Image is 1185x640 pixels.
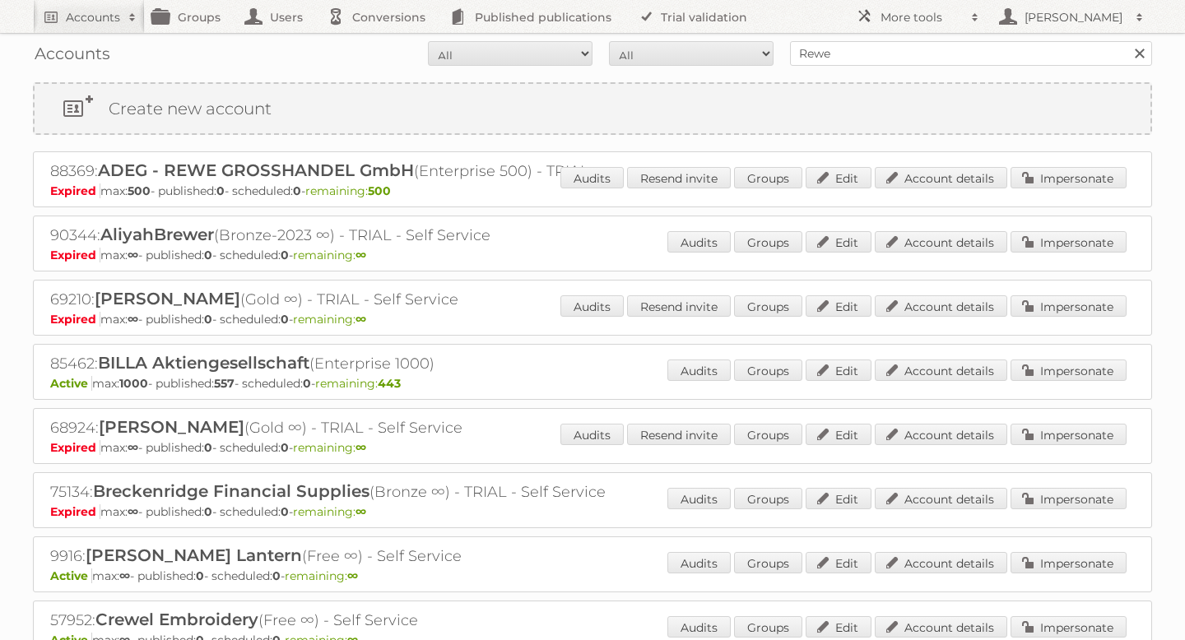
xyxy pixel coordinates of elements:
a: Audits [667,488,731,509]
strong: 500 [368,183,391,198]
strong: 0 [216,183,225,198]
p: max: - published: - scheduled: - [50,376,1135,391]
span: Breckenridge Financial Supplies [93,481,369,501]
strong: 443 [378,376,401,391]
h2: 88369: (Enterprise 500) - TRIAL [50,160,626,182]
a: Groups [734,295,802,317]
h2: [PERSON_NAME] [1020,9,1127,26]
span: remaining: [293,248,366,262]
a: Impersonate [1011,488,1127,509]
h2: More tools [881,9,963,26]
span: remaining: [285,568,358,583]
a: Resend invite [627,295,731,317]
h2: 57952: (Free ∞) - Self Service [50,610,626,631]
a: Edit [806,167,871,188]
span: remaining: [293,440,366,455]
h2: Accounts [66,9,120,26]
h2: 9916: (Free ∞) - Self Service [50,545,626,567]
a: Edit [806,424,871,445]
strong: 0 [272,568,281,583]
a: Audits [667,231,731,253]
strong: 0 [281,312,289,327]
strong: ∞ [128,248,138,262]
strong: 0 [204,248,212,262]
strong: 0 [204,504,212,519]
a: Impersonate [1011,231,1127,253]
a: Account details [875,552,1007,573]
a: Account details [875,488,1007,509]
h2: 75134: (Bronze ∞) - TRIAL - Self Service [50,481,626,503]
p: max: - published: - scheduled: - [50,312,1135,327]
h2: 69210: (Gold ∞) - TRIAL - Self Service [50,289,626,310]
h2: 85462: (Enterprise 1000) [50,353,626,374]
strong: 0 [293,183,301,198]
p: max: - published: - scheduled: - [50,504,1135,519]
span: Active [50,568,92,583]
p: max: - published: - scheduled: - [50,248,1135,262]
a: Impersonate [1011,616,1127,638]
strong: ∞ [119,568,130,583]
span: Expired [50,312,100,327]
span: Expired [50,248,100,262]
a: Groups [734,488,802,509]
strong: 0 [204,312,212,327]
strong: ∞ [355,440,366,455]
p: max: - published: - scheduled: - [50,440,1135,455]
a: Account details [875,424,1007,445]
a: Audits [667,616,731,638]
span: Expired [50,183,100,198]
h2: 90344: (Bronze-2023 ∞) - TRIAL - Self Service [50,225,626,246]
a: Edit [806,359,871,381]
a: Audits [560,424,624,445]
strong: ∞ [128,312,138,327]
span: remaining: [305,183,391,198]
span: Expired [50,504,100,519]
a: Account details [875,167,1007,188]
strong: ∞ [128,504,138,519]
a: Groups [734,616,802,638]
strong: 500 [128,183,151,198]
span: remaining: [293,312,366,327]
span: Active [50,376,92,391]
strong: ∞ [355,504,366,519]
a: Groups [734,167,802,188]
a: Account details [875,359,1007,381]
span: [PERSON_NAME] [99,417,244,437]
a: Groups [734,552,802,573]
span: BILLA Aktiengesellschaft [98,353,309,373]
a: Edit [806,488,871,509]
strong: 0 [196,568,204,583]
a: Resend invite [627,424,731,445]
a: Impersonate [1011,552,1127,573]
h2: 68924: (Gold ∞) - TRIAL - Self Service [50,417,626,438]
a: Account details [875,295,1007,317]
a: Groups [734,424,802,445]
a: Audits [560,167,624,188]
strong: 0 [204,440,212,455]
strong: 0 [303,376,311,391]
span: [PERSON_NAME] Lantern [86,545,302,565]
strong: ∞ [355,248,366,262]
strong: ∞ [355,312,366,327]
a: Edit [806,231,871,253]
a: Edit [806,552,871,573]
a: Audits [560,295,624,317]
a: Resend invite [627,167,731,188]
strong: ∞ [128,440,138,455]
strong: 557 [214,376,235,391]
a: Audits [667,552,731,573]
strong: 0 [281,440,289,455]
a: Account details [875,616,1007,638]
a: Impersonate [1011,359,1127,381]
span: remaining: [293,504,366,519]
a: Edit [806,616,871,638]
span: [PERSON_NAME] [95,289,240,308]
span: Crewel Embroidery [95,610,258,629]
p: max: - published: - scheduled: - [50,183,1135,198]
span: Expired [50,440,100,455]
a: Impersonate [1011,424,1127,445]
a: Impersonate [1011,295,1127,317]
a: Groups [734,359,802,381]
span: remaining: [315,376,401,391]
strong: ∞ [347,568,358,583]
